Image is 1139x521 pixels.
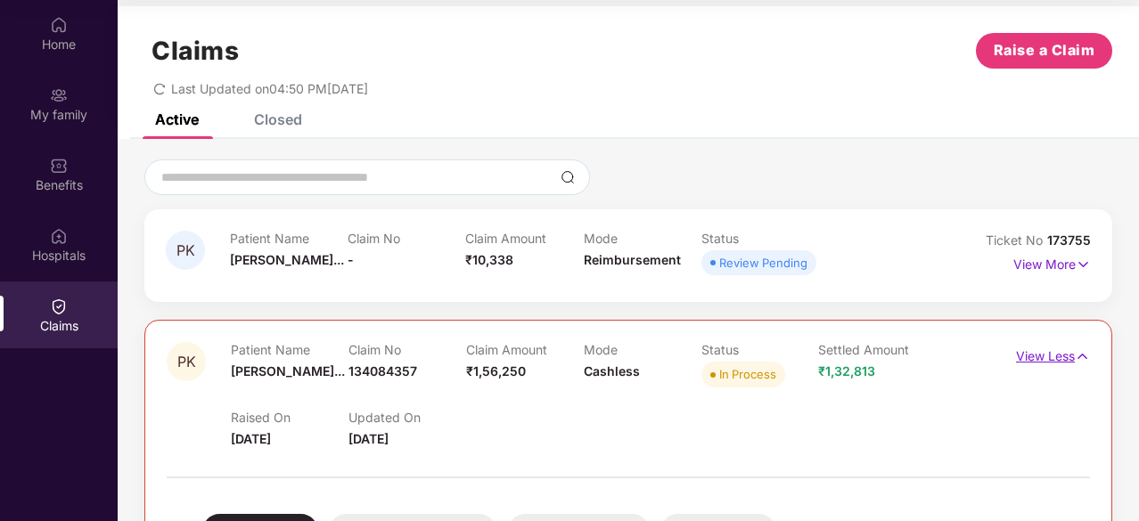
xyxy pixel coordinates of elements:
[584,363,640,379] span: Cashless
[230,231,348,246] p: Patient Name
[231,342,348,357] p: Patient Name
[153,81,166,96] span: redo
[231,363,345,379] span: [PERSON_NAME]...
[818,342,936,357] p: Settled Amount
[1013,250,1091,274] p: View More
[465,231,583,246] p: Claim Amount
[254,110,302,128] div: Closed
[50,157,68,175] img: svg+xml;base64,PHN2ZyBpZD0iQmVuZWZpdHMiIHhtbG5zPSJodHRwOi8vd3d3LnczLm9yZy8yMDAwL3N2ZyIgd2lkdGg9Ij...
[50,297,68,315] img: svg+xml;base64,PHN2ZyBpZD0iQ2xhaW0iIHhtbG5zPSJodHRwOi8vd3d3LnczLm9yZy8yMDAwL3N2ZyIgd2lkdGg9IjIwIi...
[348,363,417,379] span: 134084357
[348,252,354,267] span: -
[466,363,526,379] span: ₹1,56,250
[466,342,584,357] p: Claim Amount
[1016,342,1090,366] p: View Less
[584,342,701,357] p: Mode
[1076,255,1091,274] img: svg+xml;base64,PHN2ZyB4bWxucz0iaHR0cDovL3d3dy53My5vcmcvMjAwMC9zdmciIHdpZHRoPSIxNyIgaGVpZ2h0PSIxNy...
[465,252,513,267] span: ₹10,338
[1075,346,1090,366] img: svg+xml;base64,PHN2ZyB4bWxucz0iaHR0cDovL3d3dy53My5vcmcvMjAwMC9zdmciIHdpZHRoPSIxNyIgaGVpZ2h0PSIxNy...
[50,86,68,104] img: svg+xml;base64,PHN2ZyB3aWR0aD0iMjAiIGhlaWdodD0iMjAiIHZpZXdCb3g9IjAgMCAyMCAyMCIgZmlsbD0ibm9uZSIgeG...
[231,410,348,425] p: Raised On
[155,110,199,128] div: Active
[1047,232,1091,248] span: 173755
[986,232,1047,248] span: Ticket No
[231,431,271,446] span: [DATE]
[230,252,344,267] span: [PERSON_NAME]...
[348,431,389,446] span: [DATE]
[50,227,68,245] img: svg+xml;base64,PHN2ZyBpZD0iSG9zcGl0YWxzIiB4bWxucz0iaHR0cDovL3d3dy53My5vcmcvMjAwMC9zdmciIHdpZHRoPS...
[701,342,819,357] p: Status
[719,254,807,272] div: Review Pending
[152,36,239,66] h1: Claims
[348,342,466,357] p: Claim No
[348,410,466,425] p: Updated On
[584,252,681,267] span: Reimbursement
[171,81,368,96] span: Last Updated on 04:50 PM[DATE]
[561,170,575,184] img: svg+xml;base64,PHN2ZyBpZD0iU2VhcmNoLTMyeDMyIiB4bWxucz0iaHR0cDovL3d3dy53My5vcmcvMjAwMC9zdmciIHdpZH...
[348,231,465,246] p: Claim No
[976,33,1112,69] button: Raise a Claim
[719,365,776,383] div: In Process
[994,39,1095,61] span: Raise a Claim
[701,231,819,246] p: Status
[50,16,68,34] img: svg+xml;base64,PHN2ZyBpZD0iSG9tZSIgeG1sbnM9Imh0dHA6Ly93d3cudzMub3JnLzIwMDAvc3ZnIiB3aWR0aD0iMjAiIG...
[177,354,196,370] span: PK
[584,231,701,246] p: Mode
[176,243,195,258] span: PK
[818,363,875,379] span: ₹1,32,813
